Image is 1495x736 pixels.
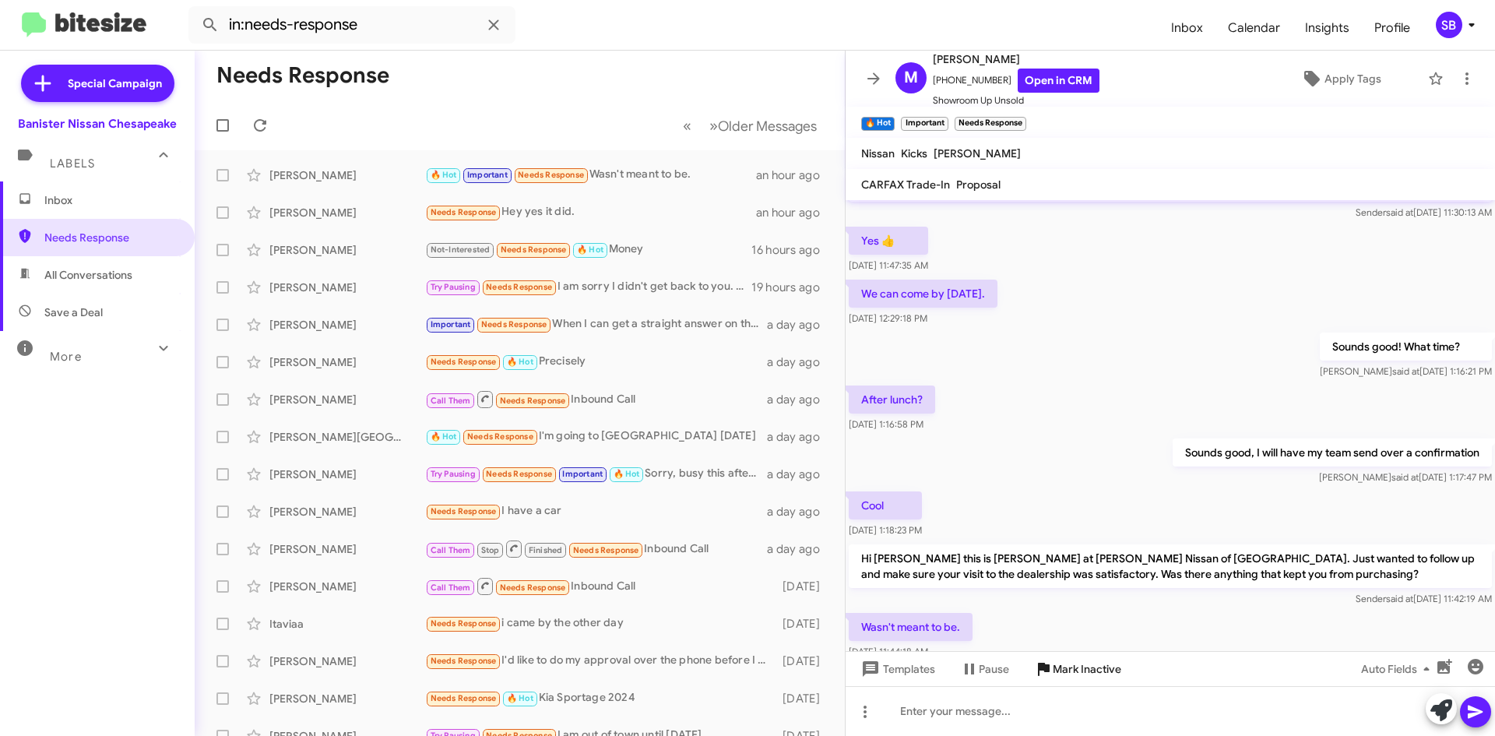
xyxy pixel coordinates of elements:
[1173,438,1492,467] p: Sounds good, I will have my team send over a confirmation
[934,146,1021,160] span: [PERSON_NAME]
[1362,5,1423,51] span: Profile
[425,166,756,184] div: Wasn't meant to be.
[431,319,471,329] span: Important
[269,579,425,594] div: [PERSON_NAME]
[425,389,767,409] div: Inbound Call
[21,65,174,102] a: Special Campaign
[50,350,82,364] span: More
[1293,5,1362,51] a: Insights
[269,467,425,482] div: [PERSON_NAME]
[269,167,425,183] div: [PERSON_NAME]
[767,504,832,519] div: a day ago
[425,576,775,596] div: Inbound Call
[68,76,162,91] span: Special Campaign
[849,418,923,430] span: [DATE] 1:16:58 PM
[500,396,566,406] span: Needs Response
[216,63,389,88] h1: Needs Response
[18,116,177,132] div: Banister Nissan Chesapeake
[933,93,1099,108] span: Showroom Up Unsold
[431,282,476,292] span: Try Pausing
[467,431,533,442] span: Needs Response
[751,242,832,258] div: 16 hours ago
[901,146,927,160] span: Kicks
[269,429,425,445] div: [PERSON_NAME][GEOGRAPHIC_DATA]
[431,396,471,406] span: Call Them
[1261,65,1420,93] button: Apply Tags
[1319,471,1492,483] span: [PERSON_NAME] [DATE] 1:17:47 PM
[775,616,832,632] div: [DATE]
[1159,5,1215,51] a: Inbox
[431,170,457,180] span: 🔥 Hot
[767,429,832,445] div: a day ago
[1215,5,1293,51] a: Calendar
[501,245,567,255] span: Needs Response
[849,280,997,308] p: We can come by [DATE].
[775,579,832,594] div: [DATE]
[425,615,775,632] div: i came by the other day
[269,392,425,407] div: [PERSON_NAME]
[1386,206,1413,218] span: said at
[425,241,751,259] div: Money
[674,110,701,142] button: Previous
[425,278,751,296] div: I am sorry I didn't get back to you. Working late so won't get there tonight. I told [PERSON_NAME...
[431,357,497,367] span: Needs Response
[425,539,767,558] div: Inbound Call
[767,317,832,333] div: a day ago
[467,170,508,180] span: Important
[861,146,895,160] span: Nissan
[955,117,1026,131] small: Needs Response
[775,691,832,706] div: [DATE]
[904,65,918,90] span: M
[269,504,425,519] div: [PERSON_NAME]
[269,354,425,370] div: [PERSON_NAME]
[933,69,1099,93] span: [PHONE_NUMBER]
[849,613,973,641] p: Wasn't meant to be.
[767,354,832,370] div: a day ago
[573,545,639,555] span: Needs Response
[269,205,425,220] div: [PERSON_NAME]
[44,230,177,245] span: Needs Response
[269,317,425,333] div: [PERSON_NAME]
[431,583,471,593] span: Call Them
[486,469,552,479] span: Needs Response
[1392,365,1419,377] span: said at
[849,524,922,536] span: [DATE] 1:18:23 PM
[767,467,832,482] div: a day ago
[431,431,457,442] span: 🔥 Hot
[1320,333,1492,361] p: Sounds good! What time?
[425,203,756,221] div: Hey yes it did.
[44,192,177,208] span: Inbox
[425,465,767,483] div: Sorry, busy this afternoon have a car already
[1324,65,1381,93] span: Apply Tags
[425,353,767,371] div: Precisely
[269,691,425,706] div: [PERSON_NAME]
[1053,655,1121,683] span: Mark Inactive
[849,544,1492,588] p: Hi [PERSON_NAME] this is [PERSON_NAME] at [PERSON_NAME] Nissan of [GEOGRAPHIC_DATA]. Just wanted ...
[518,170,584,180] span: Needs Response
[767,541,832,557] div: a day ago
[846,655,948,683] button: Templates
[269,616,425,632] div: Itaviaa
[861,178,950,192] span: CARFAX Trade-In
[1361,655,1436,683] span: Auto Fields
[562,469,603,479] span: Important
[849,312,927,324] span: [DATE] 12:29:18 PM
[1349,655,1448,683] button: Auto Fields
[849,386,935,414] p: After lunch?
[44,267,132,283] span: All Conversations
[1386,593,1413,604] span: said at
[269,242,425,258] div: [PERSON_NAME]
[1022,655,1134,683] button: Mark Inactive
[507,693,533,703] span: 🔥 Hot
[751,280,832,295] div: 19 hours ago
[614,469,640,479] span: 🔥 Hot
[425,428,767,445] div: I'm going to [GEOGRAPHIC_DATA] [DATE]
[1018,69,1099,93] a: Open in CRM
[431,545,471,555] span: Call Them
[1356,593,1492,604] span: Sender [DATE] 11:42:19 AM
[507,357,533,367] span: 🔥 Hot
[486,282,552,292] span: Needs Response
